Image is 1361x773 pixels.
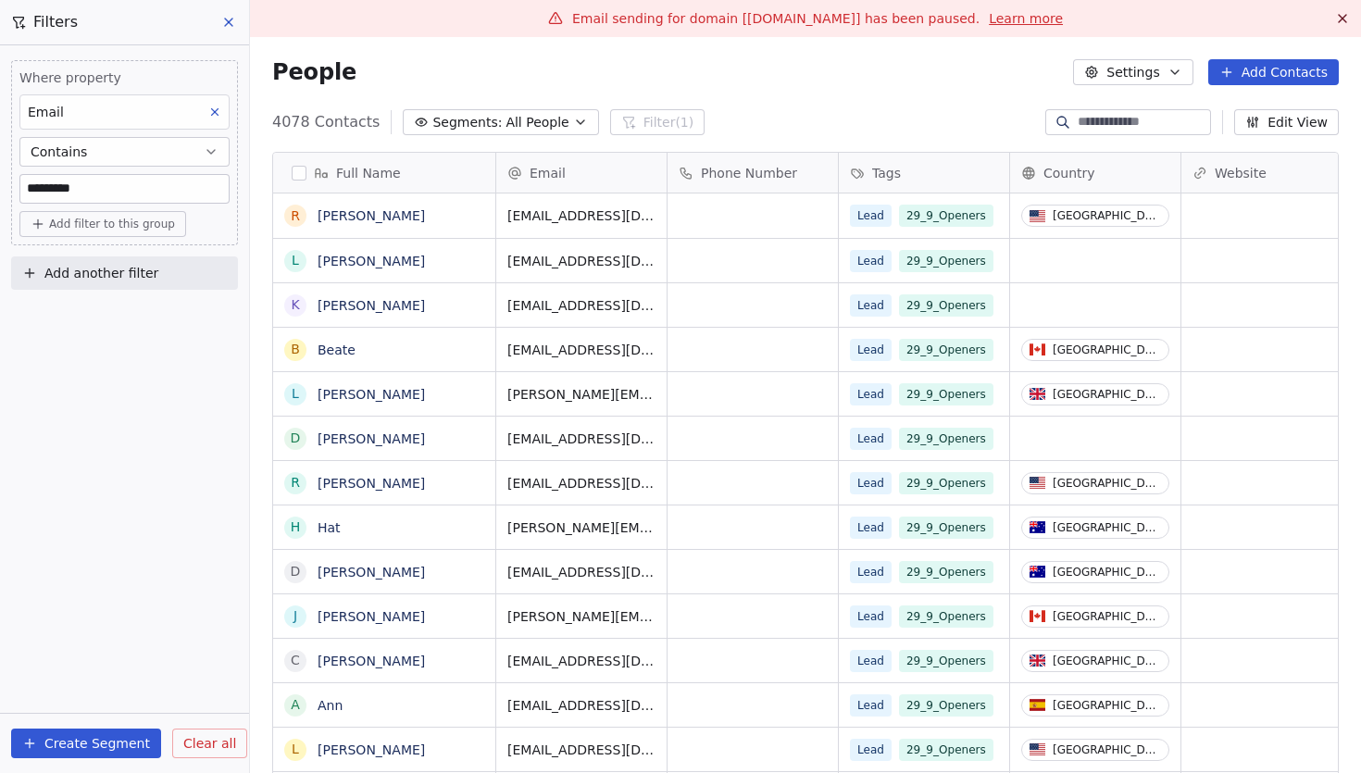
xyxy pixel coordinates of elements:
[336,164,401,182] span: Full Name
[872,164,901,182] span: Tags
[610,109,705,135] button: Filter(1)
[507,341,656,359] span: [EMAIL_ADDRESS][DOMAIN_NAME]
[850,250,892,272] span: Lead
[899,250,993,272] span: 29_9_Openers
[272,58,356,86] span: People
[668,153,838,193] div: Phone Number
[507,518,656,537] span: [PERSON_NAME][EMAIL_ADDRESS][DOMAIN_NAME]
[272,111,380,133] span: 4078 Contacts
[850,339,892,361] span: Lead
[1215,164,1267,182] span: Website
[507,563,656,581] span: [EMAIL_ADDRESS][DOMAIN_NAME]
[1073,59,1192,85] button: Settings
[291,429,301,448] div: D
[1181,153,1352,193] div: Website
[839,153,1009,193] div: Tags
[1053,610,1161,623] div: [GEOGRAPHIC_DATA]
[291,651,300,670] div: C
[318,208,425,223] a: [PERSON_NAME]
[1208,59,1339,85] button: Add Contacts
[291,562,301,581] div: D
[291,295,299,315] div: K
[507,252,656,270] span: [EMAIL_ADDRESS][DOMAIN_NAME]
[291,517,301,537] div: H
[1043,164,1095,182] span: Country
[899,650,993,672] span: 29_9_Openers
[701,164,797,182] span: Phone Number
[318,565,425,580] a: [PERSON_NAME]
[291,695,300,715] div: A
[291,206,300,226] div: R
[318,742,425,757] a: [PERSON_NAME]
[507,474,656,492] span: [EMAIL_ADDRESS][DOMAIN_NAME]
[507,696,656,715] span: [EMAIL_ADDRESS][DOMAIN_NAME]
[899,294,993,317] span: 29_9_Openers
[899,428,993,450] span: 29_9_Openers
[899,517,993,539] span: 29_9_Openers
[292,740,299,759] div: L
[507,385,656,404] span: [PERSON_NAME][EMAIL_ADDRESS][PERSON_NAME][DOMAIN_NAME]
[850,605,892,628] span: Lead
[899,383,993,405] span: 29_9_Openers
[850,472,892,494] span: Lead
[292,251,299,270] div: L
[850,739,892,761] span: Lead
[318,343,356,357] a: Beate
[496,153,667,193] div: Email
[1053,343,1161,356] div: [GEOGRAPHIC_DATA]
[850,205,892,227] span: Lead
[318,387,425,402] a: [PERSON_NAME]
[850,650,892,672] span: Lead
[318,298,425,313] a: [PERSON_NAME]
[1010,153,1180,193] div: Country
[293,606,297,626] div: J
[850,517,892,539] span: Lead
[432,113,502,132] span: Segments:
[899,561,993,583] span: 29_9_Openers
[291,340,300,359] div: B
[318,520,341,535] a: Hat
[1053,209,1161,222] div: [GEOGRAPHIC_DATA]
[899,694,993,717] span: 29_9_Openers
[507,430,656,448] span: [EMAIL_ADDRESS][DOMAIN_NAME]
[507,296,656,315] span: [EMAIL_ADDRESS][DOMAIN_NAME]
[291,473,300,492] div: R
[318,654,425,668] a: [PERSON_NAME]
[850,383,892,405] span: Lead
[1053,388,1161,401] div: [GEOGRAPHIC_DATA]
[507,741,656,759] span: [EMAIL_ADDRESS][DOMAIN_NAME]
[899,739,993,761] span: 29_9_Openers
[850,694,892,717] span: Lead
[318,476,425,491] a: [PERSON_NAME]
[1053,566,1161,579] div: [GEOGRAPHIC_DATA]
[318,609,425,624] a: [PERSON_NAME]
[899,205,993,227] span: 29_9_Openers
[850,428,892,450] span: Lead
[899,472,993,494] span: 29_9_Openers
[1053,655,1161,667] div: [GEOGRAPHIC_DATA]
[318,698,343,713] a: Ann
[507,652,656,670] span: [EMAIL_ADDRESS][DOMAIN_NAME]
[273,153,495,193] div: Full Name
[850,294,892,317] span: Lead
[292,384,299,404] div: L
[1053,699,1161,712] div: [GEOGRAPHIC_DATA]
[506,113,568,132] span: All People
[1234,109,1339,135] button: Edit View
[899,605,993,628] span: 29_9_Openers
[899,339,993,361] span: 29_9_Openers
[850,561,892,583] span: Lead
[318,431,425,446] a: [PERSON_NAME]
[507,206,656,225] span: [EMAIL_ADDRESS][DOMAIN_NAME]
[507,607,656,626] span: [PERSON_NAME][EMAIL_ADDRESS][PERSON_NAME][DOMAIN_NAME]
[989,9,1063,28] a: Learn more
[530,164,566,182] span: Email
[1053,477,1161,490] div: [GEOGRAPHIC_DATA]
[1053,743,1161,756] div: [GEOGRAPHIC_DATA]
[572,11,980,26] span: Email sending for domain [[DOMAIN_NAME]] has been paused.
[318,254,425,268] a: [PERSON_NAME]
[1053,521,1161,534] div: [GEOGRAPHIC_DATA]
